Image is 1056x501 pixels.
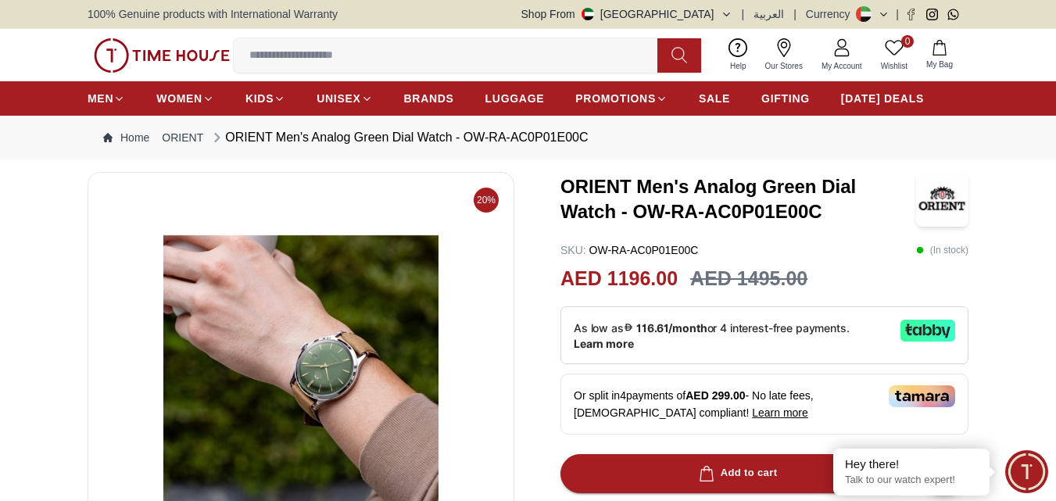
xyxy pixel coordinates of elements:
span: AED 299.00 [686,389,745,402]
a: [DATE] DEALS [841,84,924,113]
div: Or split in 4 payments of - No late fees, [DEMOGRAPHIC_DATA] compliant! [560,374,968,435]
a: UNISEX [317,84,372,113]
div: Chat Widget [1005,450,1048,493]
span: Our Stores [759,60,809,72]
span: WOMEN [156,91,202,106]
div: Hey there! [845,456,978,472]
img: ... [94,38,230,73]
img: United Arab Emirates [582,8,594,20]
a: Home [103,130,149,145]
a: WOMEN [156,84,214,113]
span: SKU : [560,244,586,256]
a: 0Wishlist [872,35,917,75]
h3: ORIENT Men's Analog Green Dial Watch - OW-RA-AC0P01E00C [560,174,916,224]
nav: Breadcrumb [88,116,968,159]
div: Currency [806,6,857,22]
span: Wishlist [875,60,914,72]
span: 20% [474,188,499,213]
a: GIFTING [761,84,810,113]
span: | [742,6,745,22]
a: ORIENT [162,130,203,145]
span: 0 [901,35,914,48]
span: My Bag [920,59,959,70]
p: Talk to our watch expert! [845,474,978,487]
span: | [793,6,796,22]
span: UNISEX [317,91,360,106]
span: My Account [815,60,868,72]
a: Instagram [926,9,938,20]
h3: AED 1495.00 [690,264,807,294]
span: SALE [699,91,730,106]
span: MEN [88,91,113,106]
button: العربية [754,6,784,22]
button: Shop From[GEOGRAPHIC_DATA] [521,6,732,22]
a: BRANDS [404,84,454,113]
p: OW-RA-AC0P01E00C [560,242,698,258]
span: GIFTING [761,91,810,106]
img: ORIENT Men's Analog Green Dial Watch - OW-RA-AC0P01E00C [916,172,968,227]
span: | [896,6,899,22]
span: BRANDS [404,91,454,106]
a: Our Stores [756,35,812,75]
span: 100% Genuine products with International Warranty [88,6,338,22]
a: SALE [699,84,730,113]
a: Help [721,35,756,75]
span: [DATE] DEALS [841,91,924,106]
button: Add to cart [560,454,912,493]
p: ( In stock ) [916,242,968,258]
img: Tamara [889,385,955,407]
a: KIDS [245,84,285,113]
div: Add to cart [696,464,778,482]
button: My Bag [917,37,962,73]
a: PROMOTIONS [575,84,668,113]
span: Learn more [752,406,808,419]
span: LUGGAGE [485,91,545,106]
a: LUGGAGE [485,84,545,113]
span: Help [724,60,753,72]
span: PROMOTIONS [575,91,656,106]
h2: AED 1196.00 [560,264,678,294]
span: KIDS [245,91,274,106]
a: Whatsapp [947,9,959,20]
a: Facebook [905,9,917,20]
div: ORIENT Men's Analog Green Dial Watch - OW-RA-AC0P01E00C [209,128,588,147]
a: MEN [88,84,125,113]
